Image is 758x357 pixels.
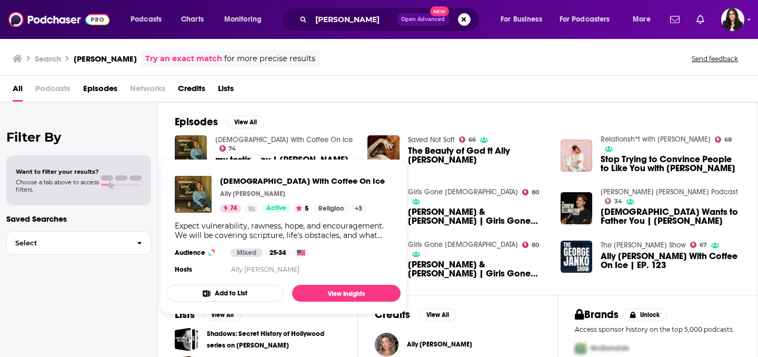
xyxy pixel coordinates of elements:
[16,178,99,193] span: Choose a tab above to access filters.
[311,11,396,28] input: Search podcasts, credits, & more...
[226,116,264,128] button: View All
[561,140,593,172] img: Stop Trying to Convince People to Like You with Ally Yost
[408,146,548,164] a: The Beauty of God ft Ally Yost
[522,189,539,195] a: 80
[721,8,744,31] button: Show profile menu
[561,241,593,273] img: Ally Yost - Christ With Coffee On Ice | EP. 123
[601,187,738,196] a: Carew Ellington Podcast
[408,146,548,164] span: The Beauty of God ft Ally [PERSON_NAME]
[8,9,109,29] img: Podchaser - Follow, Share and Rate Podcasts
[367,135,400,167] a: The Beauty of God ft Ally Yost
[6,130,151,145] h2: Filter By
[13,80,23,102] a: All
[123,11,175,28] button: open menu
[130,80,165,102] span: Networks
[145,53,222,65] a: Try an exact match
[721,8,744,31] img: User Profile
[575,308,619,321] h2: Brands
[407,340,472,349] span: Ally [PERSON_NAME]
[501,12,542,27] span: For Business
[166,285,284,302] button: Add to List
[375,333,398,356] img: Ally Yost
[217,11,275,28] button: open menu
[408,207,548,225] a: Ally Yost & Ashley Hetherington | Girls Gone Bible
[468,137,476,142] span: 66
[532,243,539,247] span: 80
[605,198,622,204] a: 34
[396,13,450,26] button: Open AdvancedNew
[601,241,686,250] a: The George Janko Show
[292,285,401,302] a: View Insights
[231,249,263,257] div: Mixed
[131,12,162,27] span: Podcasts
[522,242,539,248] a: 80
[35,80,71,102] span: Podcasts
[408,260,548,278] span: [PERSON_NAME] & [PERSON_NAME] | Girls Gone [DEMOGRAPHIC_DATA]
[601,207,741,225] a: God Wants to Father You | Ally Yost
[35,54,61,64] h3: Search
[74,54,137,64] h3: [PERSON_NAME]
[220,190,285,198] p: Ally [PERSON_NAME]
[692,11,709,28] a: Show notifications dropdown
[231,265,300,273] a: Ally [PERSON_NAME]
[493,11,555,28] button: open menu
[690,242,707,248] a: 67
[175,135,207,167] img: my testimony | Ally Yost
[561,192,593,224] img: God Wants to Father You | Ally Yost
[175,265,192,274] h4: Hosts
[575,325,741,333] p: Access sponsor history on the top 5,000 podcasts.
[6,231,151,255] button: Select
[407,340,472,349] a: Ally Yost
[175,249,222,257] h3: Audience
[614,199,622,204] span: 34
[408,207,548,225] span: [PERSON_NAME] & [PERSON_NAME] | Girls Gone [DEMOGRAPHIC_DATA]
[220,176,385,186] a: Christ With Coffee On Ice
[266,203,286,214] span: Active
[218,80,234,102] a: Lists
[174,11,210,28] a: Charts
[220,204,241,213] a: 74
[700,243,707,247] span: 67
[220,145,236,152] a: 74
[207,328,341,351] a: Shadows: Secret History of Hollywood series on [PERSON_NAME]
[408,240,518,249] a: Girls Gone Bible
[689,54,741,63] button: Send feedback
[721,8,744,31] span: Logged in as RebeccaShapiro
[6,214,151,224] p: Saved Searches
[408,135,455,144] a: Saved Not Soft
[375,308,456,321] a: CreditsView All
[666,11,684,28] a: Show notifications dropdown
[623,309,667,321] button: Unlock
[7,240,128,246] span: Select
[715,136,732,143] a: 68
[601,155,741,173] span: Stop Trying to Convince People to Like You with [PERSON_NAME]
[601,135,711,144] a: Relationsh*t with Kamie Crawford
[560,12,610,27] span: For Podcasters
[625,11,664,28] button: open menu
[175,176,212,213] img: Christ With Coffee On Ice
[262,204,291,213] a: Active
[601,252,741,270] span: Ally [PERSON_NAME] With Coffee On Ice | EP. 123
[16,168,99,175] span: Want to filter your results?
[178,80,205,102] span: Credits
[724,137,732,142] span: 68
[228,146,236,151] span: 74
[175,115,218,128] h2: Episodes
[230,203,237,214] span: 74
[220,176,385,186] span: [DEMOGRAPHIC_DATA] With Coffee On Ice
[265,249,290,257] div: 25-34
[181,12,204,27] span: Charts
[459,136,476,143] a: 66
[418,309,456,321] button: View All
[314,204,348,213] a: Religion
[83,80,117,102] a: Episodes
